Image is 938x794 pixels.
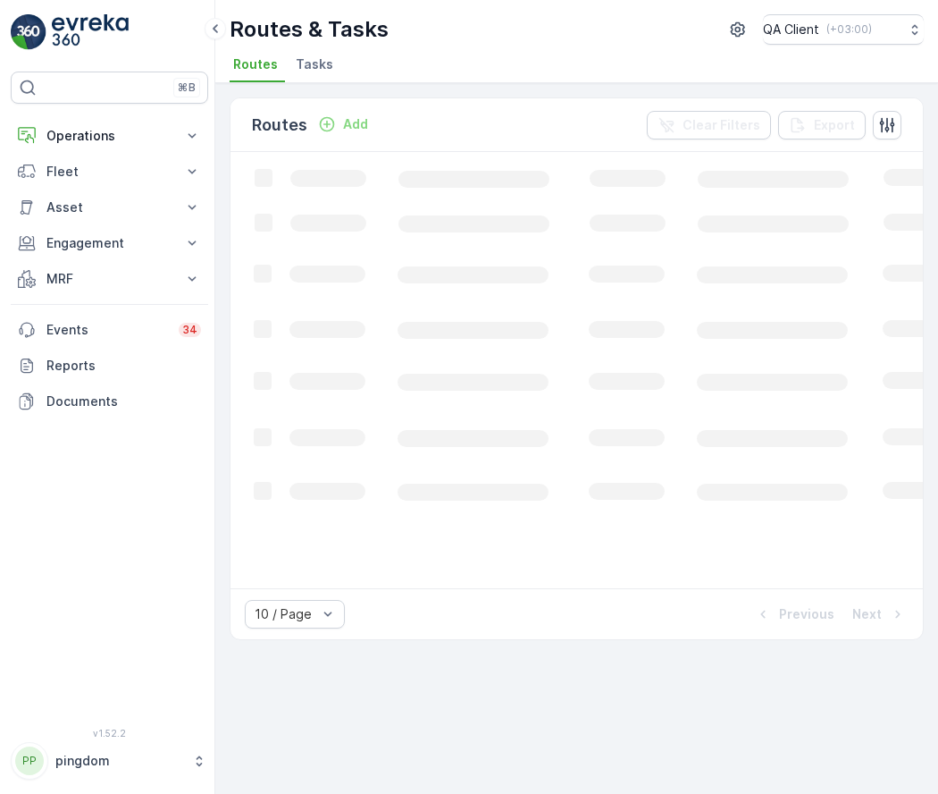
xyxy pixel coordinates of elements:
p: 34 [182,323,197,337]
p: Clear Filters [683,116,760,134]
button: Operations [11,118,208,154]
span: v 1.52.2 [11,728,208,739]
p: pingdom [55,752,183,770]
p: Routes & Tasks [230,15,389,44]
a: Reports [11,348,208,384]
button: Clear Filters [647,111,771,139]
p: Next [852,605,882,623]
p: ⌘B [178,80,196,95]
button: Export [778,111,866,139]
p: Add [343,115,368,133]
span: Tasks [296,55,333,73]
a: Documents [11,384,208,419]
button: PPpingdom [11,742,208,780]
p: Documents [46,393,201,410]
span: Routes [233,55,278,73]
p: Fleet [46,163,172,181]
p: Routes [252,113,307,138]
p: QA Client [763,21,819,38]
p: Asset [46,198,172,216]
div: PP [15,747,44,775]
p: ( +03:00 ) [826,22,872,37]
img: logo [11,14,46,50]
img: logo_light-DOdMpM7g.png [52,14,129,50]
button: Engagement [11,225,208,261]
button: QA Client(+03:00) [763,14,924,45]
button: MRF [11,261,208,297]
a: Events34 [11,312,208,348]
p: Operations [46,127,172,145]
button: Add [311,114,375,135]
p: Events [46,321,168,339]
button: Fleet [11,154,208,190]
p: Export [814,116,855,134]
button: Previous [752,604,836,625]
button: Asset [11,190,208,225]
p: Engagement [46,234,172,252]
p: Reports [46,357,201,375]
button: Next [850,604,909,625]
p: MRF [46,270,172,288]
p: Previous [779,605,834,623]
